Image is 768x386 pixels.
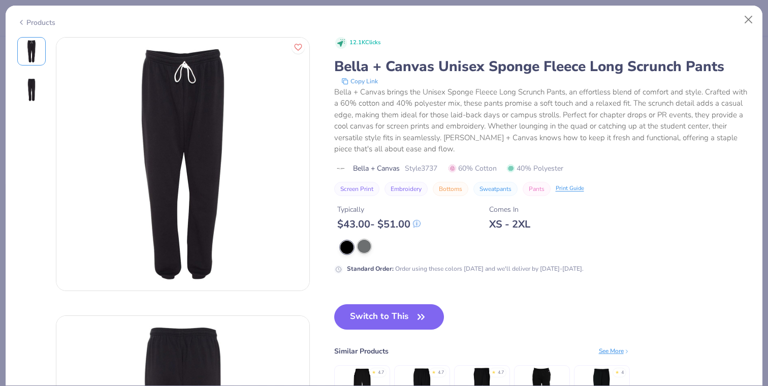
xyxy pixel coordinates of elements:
span: 60% Cotton [449,163,497,174]
button: Switch to This [334,304,444,330]
div: Bella + Canvas brings the Unisex Sponge Fleece Long Scrunch Pants, an effortless blend of comfort... [334,86,751,155]
div: 4.7 [378,369,384,376]
button: Bottoms [433,182,468,196]
div: 4.7 [438,369,444,376]
div: Order using these colors [DATE] and we'll deliver by [DATE]-[DATE]. [347,264,584,273]
button: Like [292,41,305,54]
div: Print Guide [556,184,584,193]
button: Pants [523,182,551,196]
button: Close [739,10,758,29]
div: Comes In [489,204,530,215]
button: Embroidery [385,182,428,196]
div: ★ [432,369,436,373]
img: brand logo [334,165,348,173]
div: $ 43.00 - $ 51.00 [337,218,421,231]
strong: Standard Order : [347,265,394,273]
span: 40% Polyester [507,163,563,174]
div: ★ [615,369,619,373]
div: 4.7 [498,369,504,376]
span: 12.1K Clicks [349,39,380,47]
div: See More [599,346,630,356]
img: Back [19,78,44,102]
button: Sweatpants [473,182,518,196]
div: ★ [372,369,376,373]
div: ★ [492,369,496,373]
button: Screen Print [334,182,379,196]
div: 4 [621,369,624,376]
div: Similar Products [334,346,389,357]
div: Products [17,17,55,28]
div: Bella + Canvas Unisex Sponge Fleece Long Scrunch Pants [334,57,751,76]
span: Bella + Canvas [353,163,400,174]
div: XS - 2XL [489,218,530,231]
div: Typically [337,204,421,215]
img: Front [56,38,309,291]
span: Style 3737 [405,163,437,174]
img: Front [19,39,44,63]
button: copy to clipboard [338,76,381,86]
